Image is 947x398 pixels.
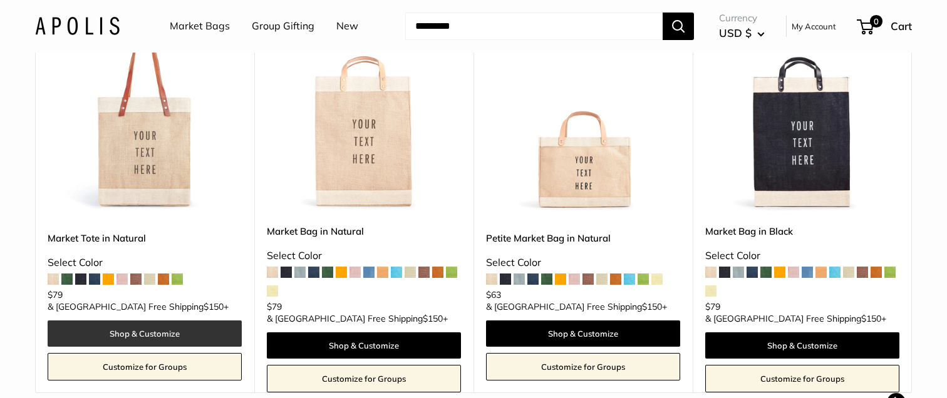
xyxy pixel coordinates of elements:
a: Shop & Customize [705,332,899,359]
div: Select Color [705,247,899,265]
a: My Account [792,19,836,34]
a: Customize for Groups [486,353,680,380]
a: New [336,17,358,36]
div: Select Color [267,247,461,265]
a: description_Make it yours with custom printed text.description_The Original Market bag in its 4 n... [48,18,242,212]
span: & [GEOGRAPHIC_DATA] Free Shipping + [705,314,886,323]
span: USD $ [719,26,752,39]
img: Market Bag in Black [705,18,899,212]
a: Market Bag in NaturalMarket Bag in Natural [267,18,461,212]
span: & [GEOGRAPHIC_DATA] Free Shipping + [48,302,229,311]
img: Petite Market Bag in Natural [486,18,680,212]
img: Apolis [35,17,120,35]
span: Cart [891,19,912,33]
a: Customize for Groups [48,353,242,380]
input: Search... [405,13,663,40]
a: Market Bag in Natural [267,224,461,238]
button: Search [663,13,694,40]
span: & [GEOGRAPHIC_DATA] Free Shipping + [486,302,667,311]
a: 0 Cart [858,16,912,36]
a: Shop & Customize [486,320,680,347]
a: Customize for Groups [267,365,461,392]
div: Select Color [48,253,242,272]
span: $150 [423,313,443,324]
img: Market Bag in Natural [267,18,461,212]
a: Petite Market Bag in Natural [486,231,680,245]
a: Customize for Groups [705,365,899,392]
span: $79 [267,301,282,312]
span: & [GEOGRAPHIC_DATA] Free Shipping + [267,314,448,323]
img: description_Make it yours with custom printed text. [48,18,242,212]
span: $79 [705,301,720,312]
span: $63 [486,289,501,300]
span: $150 [204,301,224,312]
span: $150 [642,301,662,312]
span: $79 [48,289,63,300]
span: Currency [719,9,765,27]
a: Market Bags [170,17,230,36]
a: Petite Market Bag in Naturaldescription_Effortless style that elevates every moment [486,18,680,212]
span: 0 [870,15,882,28]
a: Market Bag in Black [705,224,899,238]
span: $150 [861,313,881,324]
a: Shop & Customize [48,320,242,347]
a: Group Gifting [252,17,314,36]
div: Select Color [486,253,680,272]
button: USD $ [719,23,765,43]
a: Market Tote in Natural [48,231,242,245]
a: Market Bag in BlackMarket Bag in Black [705,18,899,212]
a: Shop & Customize [267,332,461,359]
